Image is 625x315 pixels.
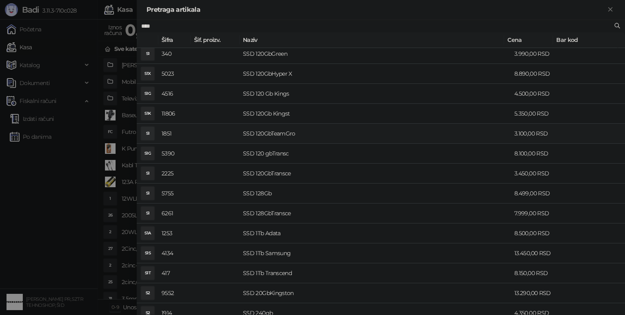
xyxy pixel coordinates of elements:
td: 340 [158,44,191,64]
td: 4.500,00 RSD [511,84,560,104]
td: 13.290,00 RSD [511,283,560,303]
div: S1 [141,167,154,180]
div: S1G [141,147,154,160]
td: SSD 1Tb Samsung [240,243,511,263]
div: S1G [141,87,154,100]
td: 8.890,00 RSD [511,64,560,84]
div: S1T [141,267,154,280]
th: Naziv [240,32,504,48]
td: 8.100,00 RSD [511,144,560,164]
td: 5755 [158,184,191,203]
td: SSD 1Tb Adata [240,223,511,243]
td: 7.999,00 RSD [511,203,560,223]
th: Bar kod [553,32,618,48]
td: 5023 [158,64,191,84]
div: S1A [141,227,154,240]
td: SSD 120Gb Kingst [240,104,511,124]
div: S1X [141,67,154,80]
td: 11806 [158,104,191,124]
div: S1 [141,187,154,200]
td: SSD 1Tb Transcend [240,263,511,283]
td: 1851 [158,124,191,144]
td: 1253 [158,223,191,243]
td: 4516 [158,84,191,104]
div: Pretraga artikala [146,5,605,15]
td: SSD 128GbTransce [240,203,511,223]
td: 3.100,00 RSD [511,124,560,144]
div: S2 [141,287,154,300]
div: S1 [141,207,154,220]
td: 3.450,00 RSD [511,164,560,184]
td: 2225 [158,164,191,184]
td: 3.990,00 RSD [511,44,560,64]
div: S1 [141,127,154,140]
td: 417 [158,263,191,283]
td: 9552 [158,283,191,303]
td: SSD 120GbHyper X [240,64,511,84]
td: SSD 120GbGreen [240,44,511,64]
div: S1K [141,107,154,120]
td: 8.500,00 RSD [511,223,560,243]
td: SSD 120 gbTransc [240,144,511,164]
th: Šif. proizv. [191,32,240,48]
td: 4134 [158,243,191,263]
td: 5.350,00 RSD [511,104,560,124]
div: S1S [141,247,154,260]
button: Zatvori [605,5,615,15]
div: S1 [141,47,154,60]
td: 6261 [158,203,191,223]
td: 8.499,00 RSD [511,184,560,203]
th: Šifra [158,32,191,48]
td: 8.150,00 RSD [511,263,560,283]
th: Cena [504,32,553,48]
td: SSD 128Gb [240,184,511,203]
td: SSD 120GbTransce [240,164,511,184]
td: SSD 120 Gb Kings [240,84,511,104]
td: 13.450,00 RSD [511,243,560,263]
td: SSD 120GbTeamGro [240,124,511,144]
td: SSD 20GbKingston [240,283,511,303]
td: 5390 [158,144,191,164]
